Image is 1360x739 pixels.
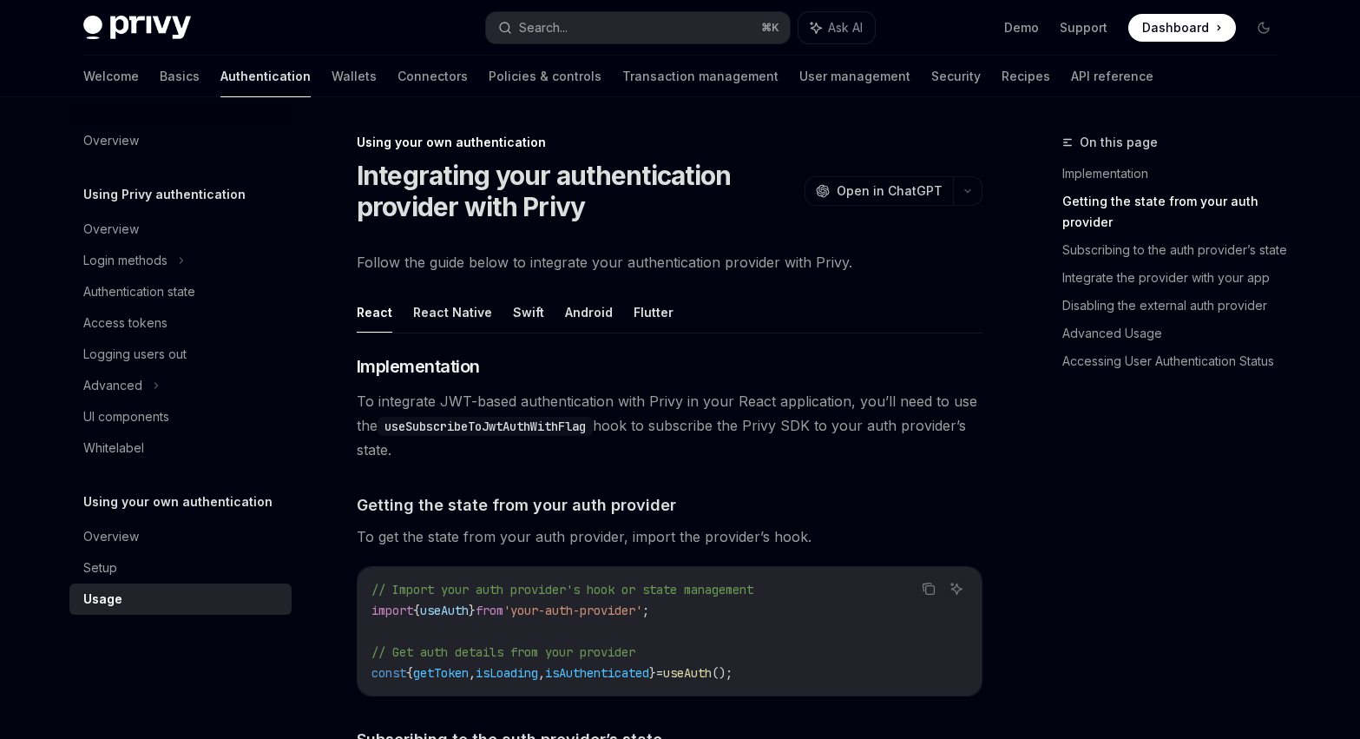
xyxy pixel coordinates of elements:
[712,665,733,681] span: ();
[799,56,910,97] a: User management
[634,292,673,333] button: Flutter
[332,56,377,97] a: Wallets
[83,558,117,578] div: Setup
[917,577,940,600] button: Copy the contents from the code block
[83,16,191,40] img: dark logo
[83,313,168,333] div: Access tokens
[357,134,982,151] div: Using your own authentication
[1080,132,1158,153] span: On this page
[565,292,613,333] button: Android
[69,276,292,307] a: Authentication state
[357,292,392,333] button: React
[469,665,476,681] span: ,
[357,354,480,379] span: Implementation
[69,401,292,432] a: UI components
[83,184,246,205] h5: Using Privy authentication
[406,665,413,681] span: {
[1128,14,1236,42] a: Dashboard
[545,665,649,681] span: isAuthenticated
[1142,19,1209,36] span: Dashboard
[503,603,642,618] span: 'your-auth-provider'
[371,603,413,618] span: import
[1004,19,1039,36] a: Demo
[160,56,200,97] a: Basics
[83,56,139,97] a: Welcome
[357,250,982,274] span: Follow the guide below to integrate your authentication provider with Privy.
[69,339,292,370] a: Logging users out
[420,603,469,618] span: useAuth
[83,344,187,365] div: Logging users out
[371,582,753,597] span: // Import your auth provider's hook or state management
[486,12,790,43] button: Search...⌘K
[83,492,273,512] h5: Using your own authentication
[476,603,503,618] span: from
[538,665,545,681] span: ,
[476,665,538,681] span: isLoading
[945,577,968,600] button: Ask AI
[378,417,593,436] code: useSubscribeToJwtAuthWithFlag
[649,665,656,681] span: }
[828,19,863,36] span: Ask AI
[69,432,292,464] a: Whitelabel
[413,292,492,333] button: React Native
[1062,160,1291,188] a: Implementation
[798,12,875,43] button: Ask AI
[69,552,292,584] a: Setup
[83,406,169,427] div: UI components
[69,125,292,156] a: Overview
[622,56,779,97] a: Transaction management
[69,521,292,552] a: Overview
[513,292,544,333] button: Swift
[413,603,420,618] span: {
[1062,320,1291,347] a: Advanced Usage
[371,665,406,681] span: const
[663,665,712,681] span: useAuth
[1062,236,1291,264] a: Subscribing to the auth provider’s state
[1062,188,1291,236] a: Getting the state from your auth provider
[656,665,663,681] span: =
[357,389,982,462] span: To integrate JWT-based authentication with Privy in your React application, you’ll need to use th...
[397,56,468,97] a: Connectors
[83,526,139,547] div: Overview
[1002,56,1050,97] a: Recipes
[69,214,292,245] a: Overview
[1062,347,1291,375] a: Accessing User Authentication Status
[642,603,649,618] span: ;
[1071,56,1153,97] a: API reference
[931,56,981,97] a: Security
[469,603,476,618] span: }
[837,182,943,200] span: Open in ChatGPT
[357,525,982,549] span: To get the state from your auth provider, import the provider’s hook.
[519,17,568,38] div: Search...
[489,56,601,97] a: Policies & controls
[1060,19,1107,36] a: Support
[357,493,676,517] span: Getting the state from your auth provider
[83,219,139,240] div: Overview
[220,56,311,97] a: Authentication
[413,665,469,681] span: getToken
[69,307,292,339] a: Access tokens
[83,250,168,271] div: Login methods
[83,130,139,151] div: Overview
[83,281,195,302] div: Authentication state
[1062,292,1291,320] a: Disabling the external auth provider
[805,176,953,206] button: Open in ChatGPT
[1250,14,1278,42] button: Toggle dark mode
[83,375,142,396] div: Advanced
[83,589,122,610] div: Usage
[357,160,798,222] h1: Integrating your authentication provider with Privy
[761,21,779,35] span: ⌘ K
[371,644,635,660] span: // Get auth details from your provider
[1062,264,1291,292] a: Integrate the provider with your app
[69,584,292,615] a: Usage
[83,438,144,459] div: Whitelabel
